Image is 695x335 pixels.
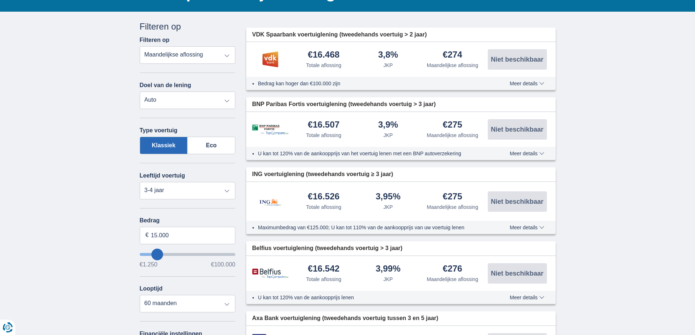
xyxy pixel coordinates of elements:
[443,50,462,60] div: €274
[504,225,549,230] button: Meer details
[510,151,544,156] span: Meer details
[140,285,163,292] label: Looptijd
[383,62,393,69] div: JKP
[140,262,158,268] span: €1.250
[504,81,549,86] button: Meer details
[427,62,478,69] div: Maandelijkse aflossing
[306,132,341,139] div: Totale aflossing
[252,100,436,109] span: BNP Paribas Fortis voertuiglening (tweedehands voertuig > 3 jaar)
[491,126,543,133] span: Niet beschikbaar
[306,203,341,211] div: Totale aflossing
[140,82,191,89] label: Doel van de lening
[140,253,236,256] input: wantToBorrow
[427,276,478,283] div: Maandelijkse aflossing
[258,294,483,301] li: U kan tot 120% van de aankoopprijs lenen
[140,20,236,33] div: Filteren op
[252,244,402,253] span: Belfius voertuiglening (tweedehands voertuig > 3 jaar)
[252,268,289,279] img: product.pl.alt Belfius
[488,49,547,70] button: Niet beschikbaar
[488,119,547,140] button: Niet beschikbaar
[306,62,341,69] div: Totale aflossing
[140,37,170,43] label: Filteren op
[252,124,289,135] img: product.pl.alt BNP Paribas Fortis
[146,231,149,239] span: €
[504,151,549,156] button: Meer details
[510,295,544,300] span: Meer details
[378,120,398,130] div: 3,9%
[443,192,462,202] div: €275
[443,264,462,274] div: €276
[427,132,478,139] div: Maandelijkse aflossing
[252,31,427,39] span: VDK Spaarbank voertuiglening (tweedehands voertuig > 2 jaar)
[306,276,341,283] div: Totale aflossing
[308,120,340,130] div: €16.507
[488,191,547,212] button: Niet beschikbaar
[308,192,340,202] div: €16.526
[510,225,544,230] span: Meer details
[188,137,235,154] label: Eco
[140,217,236,224] label: Bedrag
[140,127,178,134] label: Type voertuig
[383,276,393,283] div: JKP
[252,170,393,179] span: ING voertuiglening (tweedehands voertuig ≥ 3 jaar)
[140,137,188,154] label: Klassiek
[376,264,401,274] div: 3,99%
[427,203,478,211] div: Maandelijkse aflossing
[488,263,547,284] button: Niet beschikbaar
[491,270,543,277] span: Niet beschikbaar
[258,80,483,87] li: Bedrag kan hoger dan €100.000 zijn
[491,56,543,63] span: Niet beschikbaar
[376,192,401,202] div: 3,95%
[258,150,483,157] li: U kan tot 120% van de aankoopprijs van het voertuig lenen met een BNP autoverzekering
[211,262,235,268] span: €100.000
[252,314,438,323] span: Axa Bank voertuiglening (tweedehands voertuig tussen 3 en 5 jaar)
[510,81,544,86] span: Meer details
[443,120,462,130] div: €275
[258,224,483,231] li: Maximumbedrag van €125.000; U kan tot 110% van de aankoopprijs van uw voertuig lenen
[308,264,340,274] div: €16.542
[378,50,398,60] div: 3,8%
[252,189,289,214] img: product.pl.alt ING
[504,295,549,300] button: Meer details
[308,50,340,60] div: €16.468
[383,203,393,211] div: JKP
[383,132,393,139] div: JKP
[491,198,543,205] span: Niet beschikbaar
[252,50,289,69] img: product.pl.alt VDK bank
[140,172,185,179] label: Leeftijd voertuig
